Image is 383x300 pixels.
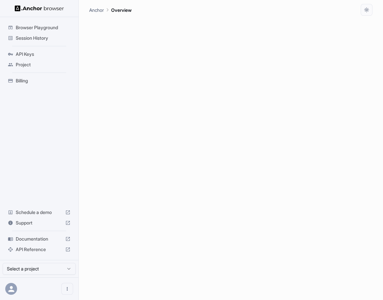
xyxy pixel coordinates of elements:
div: Support [5,218,73,228]
img: Anchor Logo [15,5,64,11]
div: Session History [5,33,73,43]
button: Open menu [61,283,73,295]
span: Session History [16,35,71,41]
div: API Keys [5,49,73,59]
span: API Keys [16,51,71,57]
span: Schedule a demo [16,209,63,216]
p: Overview [111,7,131,13]
div: Schedule a demo [5,207,73,218]
span: Project [16,61,71,68]
span: Billing [16,77,71,84]
div: Browser Playground [5,22,73,33]
span: API Reference [16,246,63,253]
div: Documentation [5,234,73,244]
p: Anchor [89,7,104,13]
div: Project [5,59,73,70]
nav: breadcrumb [89,6,131,13]
span: Documentation [16,236,63,242]
span: Browser Playground [16,24,71,31]
div: Billing [5,75,73,86]
div: API Reference [5,244,73,255]
span: Support [16,220,63,226]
